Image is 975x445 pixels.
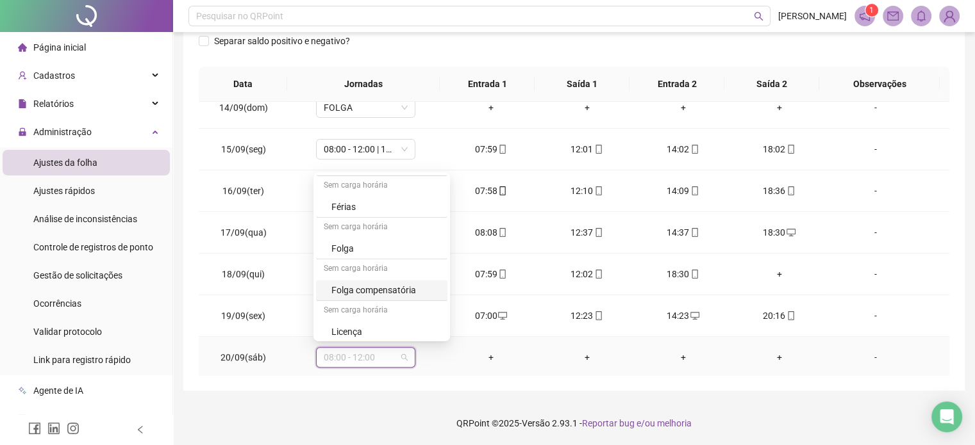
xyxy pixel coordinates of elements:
span: mobile [497,145,507,154]
span: 08:00 - 12:00 | 14:00 - 18:00 [324,140,408,159]
span: file [18,99,27,108]
span: FOLGA [324,98,408,117]
span: mobile [497,270,507,279]
div: + [742,101,817,115]
span: user-add [18,71,27,80]
span: mobile [785,186,796,195]
div: - [837,350,913,364]
div: Folga compensatória [331,283,440,297]
span: Separar saldo positivo e negativo? [209,34,355,48]
div: 12:23 [549,309,625,323]
span: mobile [593,270,603,279]
span: left [136,425,145,434]
span: Ocorrências [33,298,81,309]
span: Página inicial [33,42,86,53]
span: 17/09(qua) [221,227,267,238]
th: Observações [819,67,940,102]
th: Entrada 1 [440,67,535,102]
div: + [742,350,817,364]
th: Entrada 2 [629,67,724,102]
div: 14:09 [646,184,721,198]
span: mobile [497,228,507,237]
div: Férias [331,200,440,214]
div: Licença [316,321,447,343]
span: Reportar bug e/ou melhoria [582,418,692,428]
div: - [837,225,913,239]
div: 18:30 [646,267,721,281]
span: Análise de inconsistências [33,214,137,224]
span: mobile [689,270,699,279]
div: 08:08 [453,225,529,239]
div: + [453,101,529,115]
span: desktop [497,311,507,320]
span: linkedin [47,422,60,435]
span: 15/09(seg) [221,144,266,154]
div: 12:01 [549,142,625,156]
th: Saída 1 [535,67,629,102]
div: 18:36 [742,184,817,198]
div: + [549,350,625,364]
span: Observações [829,77,929,91]
span: Administração [33,127,92,137]
div: - [837,101,913,115]
div: + [453,350,529,364]
div: - [837,309,913,323]
div: Sem carga horária [316,176,447,197]
div: Sem carga horária [316,301,447,321]
span: Aceite de uso [33,414,86,424]
span: Validar protocolo [33,327,102,337]
div: 14:02 [646,142,721,156]
div: Sem carga horária [316,259,447,280]
sup: 1 [865,4,878,17]
span: 18/09(qui) [222,269,265,279]
span: Gestão de solicitações [33,270,122,280]
span: 1 [869,6,874,15]
div: 12:10 [549,184,625,198]
div: 18:02 [742,142,817,156]
div: 07:59 [453,267,529,281]
span: search [754,12,763,21]
span: mobile [689,186,699,195]
div: 18:30 [742,225,817,239]
span: mobile [593,228,603,237]
span: 14/09(dom) [219,102,268,113]
div: Folga [331,241,440,255]
div: 20:16 [742,309,817,323]
span: Ajustes da folha [33,158,97,168]
div: + [646,350,721,364]
span: mobile [785,145,796,154]
span: bell [915,10,927,22]
span: Cadastros [33,70,75,81]
span: desktop [785,228,796,237]
div: - [837,267,913,281]
span: 19/09(sex) [221,311,265,321]
span: 16/09(ter) [222,186,264,196]
span: Relatórios [33,99,74,109]
div: Open Intercom Messenger [931,401,962,432]
span: [PERSON_NAME] [778,9,847,23]
span: Agente de IA [33,385,83,396]
div: 12:37 [549,225,625,239]
div: + [646,101,721,115]
span: Controle de registros de ponto [33,242,153,252]
div: 07:00 [453,309,529,323]
span: mobile [593,186,603,195]
img: 85821 [940,6,959,26]
span: desktop [689,311,699,320]
div: - [837,184,913,198]
div: + [549,101,625,115]
th: Jornadas [287,67,440,102]
th: Data [199,67,287,102]
span: mail [887,10,899,22]
span: lock [18,127,27,136]
span: mobile [497,186,507,195]
span: notification [859,10,871,22]
span: Ajustes rápidos [33,186,95,196]
div: + [742,267,817,281]
div: Licença [331,325,440,339]
span: instagram [67,422,79,435]
span: mobile [593,311,603,320]
div: Folga [316,238,447,259]
span: mobile [785,311,796,320]
div: - [837,142,913,156]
